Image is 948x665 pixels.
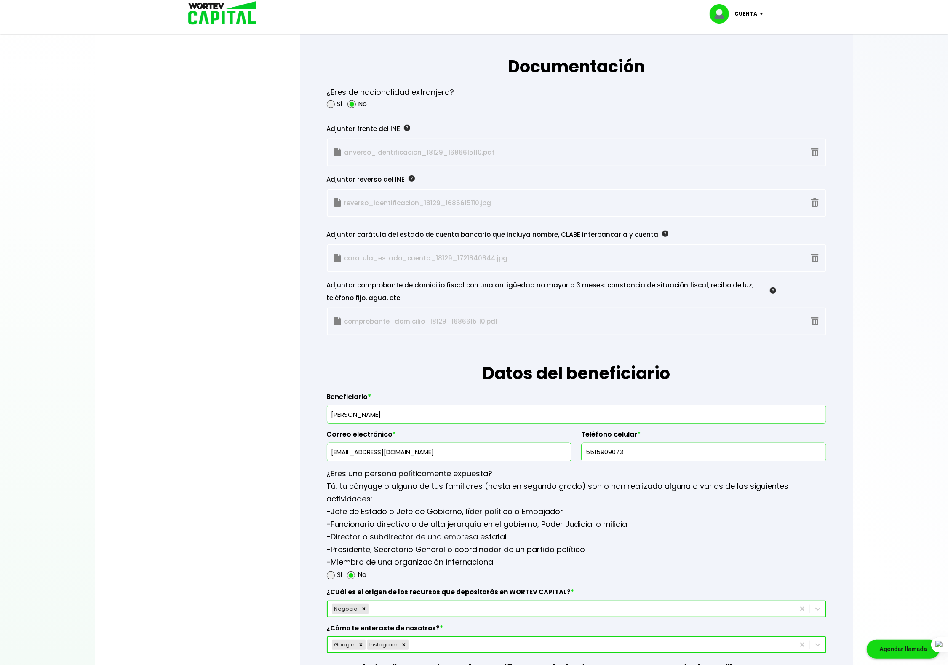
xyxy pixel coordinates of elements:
input: 10 dígitos [585,443,822,461]
div: Remove Instagram [399,640,409,650]
label: Si [337,568,342,581]
div: Negocio [332,604,359,614]
div: Adjuntar carátula del estado de cuenta bancario que incluya nombre, CLABE interbancaria y cuenta [327,228,776,241]
div: Adjuntar frente del INE [327,123,776,135]
img: gray-trash.dd83e1a4.svg [811,254,819,263]
img: gfR76cHglkPwleuBLjWdxeZVvX9Wp6JBDmjRYY8JYDQn16A2ICN00zLTgIroGa6qie5tIuWH7V3AapTKqzv+oMZsGfMUqL5JM... [770,287,776,294]
img: gray-file.d3045238.svg [334,148,341,157]
label: ¿Cómo te enteraste de nosotros? [327,624,826,637]
label: Si [337,99,342,109]
div: Remove Google [356,640,366,650]
img: gfR76cHglkPwleuBLjWdxeZVvX9Wp6JBDmjRYY8JYDQn16A2ICN00zLTgIroGa6qie5tIuWH7V3AapTKqzv+oMZsGfMUqL5JM... [409,175,415,182]
p: anverso_identificacion_18129_1686615110.pdf [334,146,622,159]
h1: Documentación [327,29,826,79]
p: Tú, tu cónyuge o alguno de tus familiares (hasta en segundo grado) son o han realizado alguna o v... [327,480,826,505]
h1: Datos del beneficiario [327,335,826,386]
p: reverso_identificacion_18129_1686615110.jpg [334,197,622,209]
img: gray-file.d3045238.svg [334,254,341,263]
p: comprobante_domicilio_18129_1686615110.pdf [334,315,622,328]
div: Agendar llamada [867,640,940,659]
img: profile-image [710,4,735,24]
label: No [358,99,367,109]
div: Google [332,640,356,650]
img: gfR76cHglkPwleuBLjWdxeZVvX9Wp6JBDmjRYY8JYDQn16A2ICN00zLTgIroGa6qie5tIuWH7V3AapTKqzv+oMZsGfMUqL5JM... [404,125,410,131]
img: gfR76cHglkPwleuBLjWdxeZVvX9Wp6JBDmjRYY8JYDQn16A2ICN00zLTgIroGa6qie5tIuWH7V3AapTKqzv+oMZsGfMUqL5JM... [662,231,668,237]
div: Instagram [367,640,399,650]
label: ¿Cuál es el origen de los recursos que depositarás en WORTEV CAPITAL? [327,588,826,601]
label: Beneficiario [327,393,826,405]
label: Correo electrónico [327,430,571,443]
div: Adjuntar comprobante de domicilio fiscal con una antigüedad no mayor a 3 meses: constancia de sit... [327,279,776,304]
img: gray-file.d3045238.svg [334,198,341,207]
img: gray-trash.dd83e1a4.svg [811,198,819,207]
img: icon-down [758,13,769,15]
p: Cuenta [735,8,758,20]
div: Adjuntar reverso del INE [327,173,776,186]
label: Teléfono celular [581,430,826,443]
p: -Jefe de Estado o Jefe de Gobierno, líder político o Embajador -Funcionario directivo o de alta j... [327,505,826,568]
p: ¿Eres de nacionalidad extranjera? [327,86,454,99]
label: No [358,568,366,581]
img: gray-trash.dd83e1a4.svg [811,148,819,157]
img: gray-trash.dd83e1a4.svg [811,317,819,326]
img: gray-file.d3045238.svg [334,317,341,326]
p: caratula_estado_cuenta_18129_1721840844.jpg [334,252,622,265]
div: Remove Negocio [359,604,369,614]
p: ¿Eres una persona políticamente expuesta? [327,467,826,480]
